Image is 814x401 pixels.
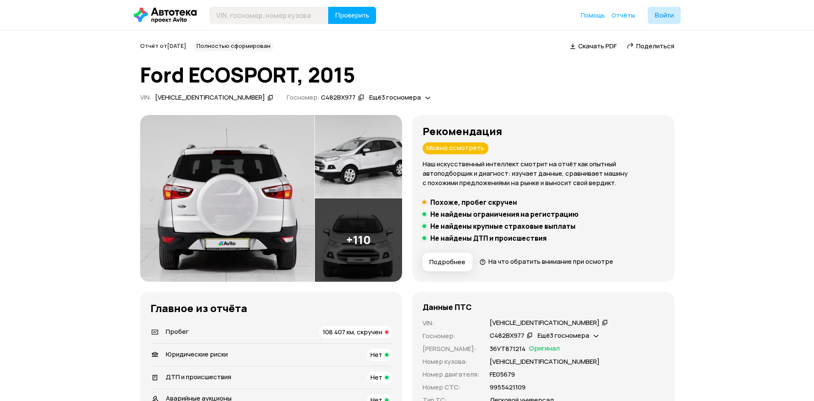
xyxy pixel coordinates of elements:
p: Номер кузова : [423,357,479,366]
p: Номер двигателя : [423,370,479,379]
span: Нет [370,350,382,359]
span: Скачать PDF [578,41,617,50]
span: Госномер: [287,93,320,102]
h5: Не найдены ДТП и происшествия [430,234,547,242]
h3: Главное из отчёта [150,302,392,314]
span: На что обратить внимание при осмотре [488,257,613,266]
p: VIN : [423,318,479,328]
span: Пробег [166,327,189,336]
p: FЕ05679 [490,370,515,379]
span: VIN : [140,93,152,102]
h5: Не найдены крупные страховые выплаты [430,222,576,230]
button: Подробнее [423,253,473,271]
a: Поделиться [627,41,674,50]
span: Поделиться [636,41,674,50]
button: Войти [648,7,681,24]
div: [VEHICLE_IDENTIFICATION_NUMBER] [155,93,265,102]
h1: Ford ECOSPORT, 2015 [140,63,674,86]
span: Проверить [335,12,369,19]
input: VIN, госномер, номер кузова [209,7,329,24]
span: Войти [655,12,674,19]
a: На что обратить внимание при осмотре [479,257,614,266]
span: Отчёт от [DATE] [140,42,186,50]
span: Отчёты [611,11,635,19]
a: Помощь [581,11,605,20]
div: Полностью сформирован [193,41,274,51]
p: Номер СТС : [423,383,479,392]
p: 9955421109 [490,383,526,392]
span: Ещё 3 госномера [538,331,589,340]
h5: Похоже, пробег скручен [430,198,517,206]
button: Проверить [328,7,376,24]
p: 36УТ871214 [490,344,526,354]
span: 108 407 км, скручен [323,327,382,336]
h3: Рекомендация [423,125,664,137]
span: Юридические риски [166,350,228,359]
p: Наш искусственный интеллект смотрит на отчёт как опытный автоподборщик и диагност: изучает данные... [423,159,664,188]
p: Госномер : [423,331,479,341]
h4: Данные ПТС [423,302,472,312]
a: Скачать PDF [570,41,617,50]
span: Оригинал [529,344,560,354]
div: С482ВХ977 [490,331,524,340]
p: [PERSON_NAME] : [423,344,479,354]
a: Отчёты [611,11,635,20]
span: Ещё 3 госномера [369,93,421,102]
div: [VEHICLE_IDENTIFICATION_NUMBER] [490,318,599,327]
span: Помощь [581,11,605,19]
span: Нет [370,373,382,382]
span: Подробнее [429,258,465,266]
div: Можно осмотреть [423,142,488,154]
h5: Не найдены ограничения на регистрацию [430,210,579,218]
p: [VEHICLE_IDENTIFICATION_NUMBER] [490,357,599,366]
div: С482ВХ977 [321,93,356,102]
span: ДТП и происшествия [166,372,231,381]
